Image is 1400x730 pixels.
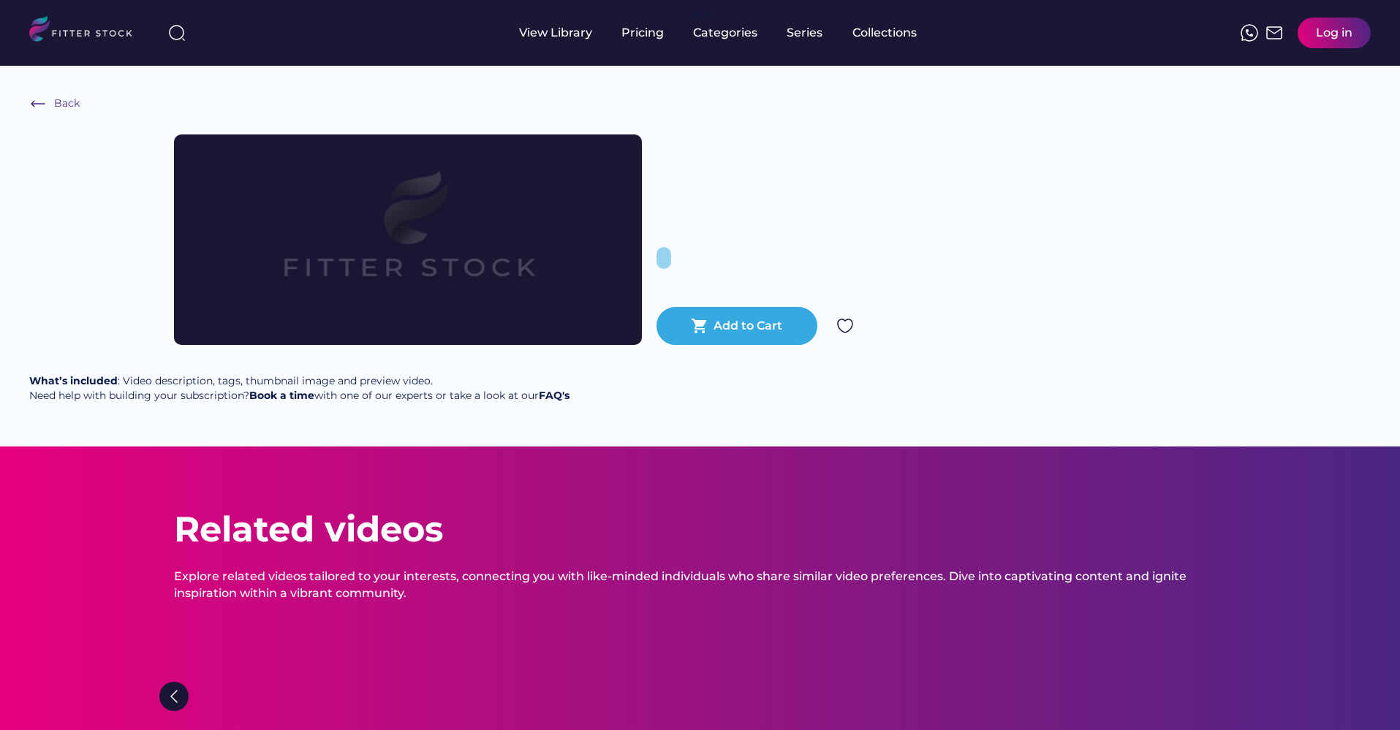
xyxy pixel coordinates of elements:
[54,96,80,111] div: Back
[168,24,186,42] img: search-normal%203.svg
[836,317,854,335] img: Group%201000002324.svg
[691,317,708,335] button: shopping_cart
[159,682,189,711] img: Group%201000002322%20%281%29.svg
[249,389,314,402] a: Book a time
[693,25,757,41] div: Categories
[1265,24,1283,42] img: Frame%2051.svg
[693,7,712,22] div: fvck
[174,569,1227,601] div: Explore related videos tailored to your interests, connecting you with like-minded individuals wh...
[1316,25,1352,41] div: Log in
[519,25,592,41] div: View Library
[539,389,570,402] a: FAQ's
[29,16,145,46] img: LOGO.svg
[29,374,570,403] div: : Video description, tags, thumbnail image and preview video. Need help with building your subscr...
[221,134,595,345] img: Frame%2079%20%281%29.svg
[714,318,782,334] div: Add to Cart
[174,505,443,554] div: Related videos
[29,374,118,387] strong: What’s included
[1241,24,1258,42] img: meteor-icons_whatsapp%20%281%29.svg
[787,25,823,41] div: Series
[852,25,917,41] div: Collections
[621,25,664,41] div: Pricing
[29,95,47,113] img: Frame%20%286%29.svg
